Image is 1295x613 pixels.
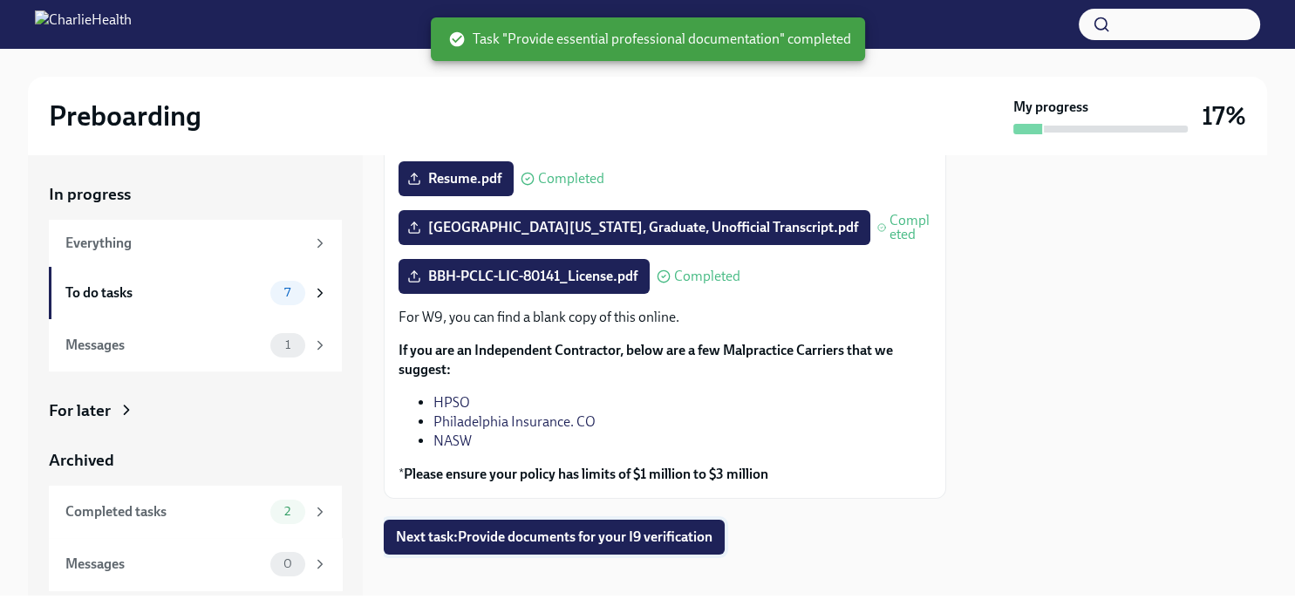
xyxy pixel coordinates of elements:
[674,269,740,283] span: Completed
[49,399,342,422] a: For later
[399,342,893,378] strong: If you are an Independent Contractor, below are a few Malpractice Carriers that we suggest:
[274,505,301,518] span: 2
[399,259,650,294] label: BBH-PCLC-LIC-80141_License.pdf
[411,170,501,187] span: Resume.pdf
[1202,100,1246,132] h3: 17%
[399,308,931,327] p: For W9, you can find a blank copy of this online.
[889,214,931,242] span: Completed
[448,30,851,49] span: Task "Provide essential professional documentation" completed
[35,10,132,38] img: CharlieHealth
[65,234,305,253] div: Everything
[396,528,712,546] span: Next task : Provide documents for your I9 verification
[49,319,342,371] a: Messages1
[49,399,111,422] div: For later
[65,555,263,574] div: Messages
[1013,98,1088,117] strong: My progress
[433,413,596,430] a: Philadelphia Insurance. CO
[65,502,263,521] div: Completed tasks
[49,183,342,206] a: In progress
[49,486,342,538] a: Completed tasks2
[49,99,201,133] h2: Preboarding
[275,338,301,351] span: 1
[49,449,342,472] a: Archived
[411,268,637,285] span: BBH-PCLC-LIC-80141_License.pdf
[49,220,342,267] a: Everything
[384,520,725,555] button: Next task:Provide documents for your I9 verification
[274,286,301,299] span: 7
[433,433,472,449] a: NASW
[49,267,342,319] a: To do tasks7
[538,172,604,186] span: Completed
[399,210,870,245] label: [GEOGRAPHIC_DATA][US_STATE], Graduate, Unofficial Transcript.pdf
[65,336,263,355] div: Messages
[49,538,342,590] a: Messages0
[433,394,470,411] a: HPSO
[411,219,858,236] span: [GEOGRAPHIC_DATA][US_STATE], Graduate, Unofficial Transcript.pdf
[273,557,303,570] span: 0
[399,161,514,196] label: Resume.pdf
[65,283,263,303] div: To do tasks
[404,466,768,482] strong: Please ensure your policy has limits of $1 million to $3 million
